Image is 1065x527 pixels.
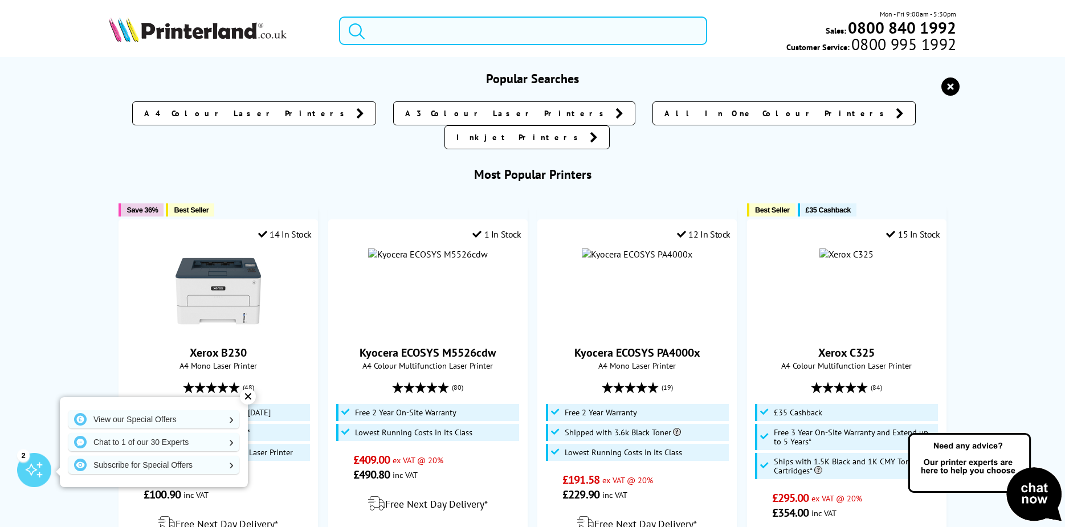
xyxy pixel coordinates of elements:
[786,39,956,52] span: Customer Service:
[774,408,822,417] span: £35 Cashback
[565,428,681,437] span: Shipped with 3.6k Black Toner
[334,488,521,520] div: modal_delivery
[811,493,862,504] span: ex VAT @ 20%
[819,248,874,260] img: Xerox C325
[190,345,247,360] a: Xerox B230
[176,248,261,334] img: Xerox B230
[109,17,325,44] a: Printerland Logo
[452,377,463,398] span: (80)
[602,475,653,485] span: ex VAT @ 20%
[846,22,956,33] a: 0800 840 1992
[393,469,418,480] span: inc VAT
[652,101,916,125] a: All In One Colour Printers
[544,360,731,371] span: A4 Mono Laser Printer
[472,228,521,240] div: 1 In Stock
[183,489,209,500] span: inc VAT
[109,166,957,182] h3: Most Popular Printers
[747,203,795,216] button: Best Seller
[127,206,158,214] span: Save 36%
[905,431,1065,525] img: Open Live Chat window
[68,410,239,428] a: View our Special Offers
[574,345,700,360] a: Kyocera ECOSYS PA4000x
[334,360,521,371] span: A4 Colour Multifunction Laser Printer
[144,487,181,502] span: £100.90
[243,377,254,398] span: (48)
[360,345,496,360] a: Kyocera ECOSYS M5526cdw
[664,108,890,119] span: All In One Colour Printers
[806,206,851,214] span: £35 Cashback
[166,203,214,216] button: Best Seller
[565,448,682,457] span: Lowest Running Costs in its Class
[176,325,261,336] a: Xerox B230
[68,433,239,451] a: Chat to 1 of our 30 Experts
[562,487,599,502] span: £229.90
[562,472,599,487] span: £191.58
[755,206,790,214] span: Best Seller
[132,101,376,125] a: A4 Colour Laser Printers
[393,455,443,465] span: ex VAT @ 20%
[339,17,707,45] input: Search product or brand
[880,9,956,19] span: Mon - Fri 9:00am - 5:30pm
[17,449,30,461] div: 2
[848,17,956,38] b: 0800 840 1992
[565,408,637,417] span: Free 2 Year Warranty
[871,377,882,398] span: (84)
[355,428,472,437] span: Lowest Running Costs in its Class
[818,345,875,360] a: Xerox C325
[753,360,940,371] span: A4 Colour Multifunction Laser Printer
[353,452,390,467] span: £409.00
[258,228,312,240] div: 14 In Stock
[174,206,209,214] span: Best Seller
[109,17,287,42] img: Printerland Logo
[144,108,350,119] span: A4 Colour Laser Printers
[886,228,940,240] div: 15 In Stock
[405,108,610,119] span: A3 Colour Laser Printers
[677,228,731,240] div: 12 In Stock
[125,360,312,371] span: A4 Mono Laser Printer
[582,248,692,260] img: Kyocera ECOSYS PA4000x
[774,457,935,475] span: Ships with 1.5K Black and 1K CMY Toner Cartridges*
[456,132,584,143] span: Inkjet Printers
[850,39,956,50] span: 0800 995 1992
[798,203,856,216] button: £35 Cashback
[240,389,256,405] div: ✕
[353,467,390,482] span: £490.80
[355,408,456,417] span: Free 2 Year On-Site Warranty
[811,508,837,518] span: inc VAT
[444,125,610,149] a: Inkjet Printers
[393,101,635,125] a: A3 Colour Laser Printers
[774,428,935,446] span: Free 3 Year On-Site Warranty and Extend up to 5 Years*
[826,25,846,36] span: Sales:
[602,489,627,500] span: inc VAT
[68,456,239,474] a: Subscribe for Special Offers
[772,505,809,520] span: £354.00
[368,248,488,260] img: Kyocera ECOSYS M5526cdw
[772,491,809,505] span: £295.00
[662,377,673,398] span: (19)
[109,71,957,87] h3: Popular Searches
[119,203,164,216] button: Save 36%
